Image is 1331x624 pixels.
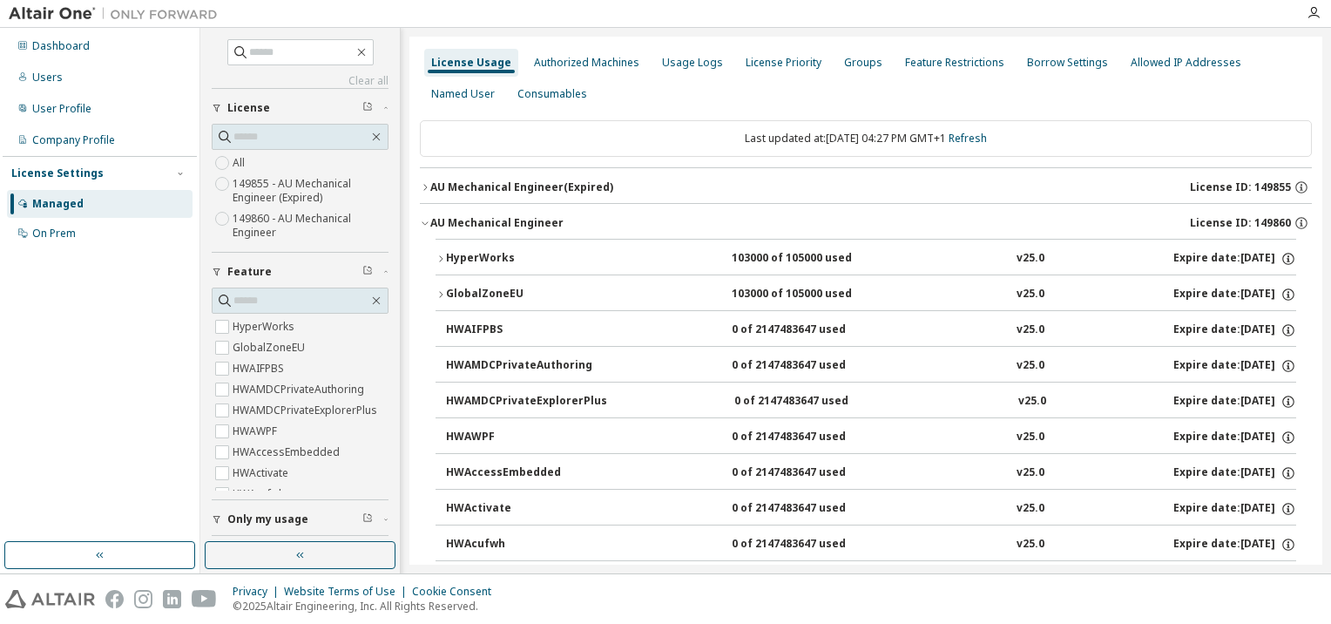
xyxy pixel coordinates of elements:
[32,71,63,85] div: Users
[949,131,987,146] a: Refresh
[1173,394,1296,410] div: Expire date: [DATE]
[430,180,613,194] div: AU Mechanical Engineer (Expired)
[1017,322,1044,338] div: v25.0
[233,442,343,463] label: HWAccessEmbedded
[446,251,603,267] div: HyperWorks
[134,590,152,608] img: instagram.svg
[732,537,888,553] div: 0 of 2147483647 used
[1027,56,1108,70] div: Borrow Settings
[5,590,95,608] img: altair_logo.svg
[11,166,104,180] div: License Settings
[1017,501,1044,517] div: v25.0
[32,102,91,116] div: User Profile
[446,501,603,517] div: HWActivate
[192,590,217,608] img: youtube.svg
[233,463,292,484] label: HWActivate
[227,101,270,115] span: License
[362,512,373,526] span: Clear filter
[227,512,308,526] span: Only my usage
[446,347,1296,385] button: HWAMDCPrivateAuthoring0 of 2147483647 usedv25.0Expire date:[DATE]
[362,101,373,115] span: Clear filter
[1017,465,1044,481] div: v25.0
[436,240,1296,278] button: HyperWorks103000 of 105000 usedv25.0Expire date:[DATE]
[233,484,288,505] label: HWAcufwh
[662,56,723,70] div: Usage Logs
[212,74,388,88] a: Clear all
[233,421,280,442] label: HWAWPF
[105,590,124,608] img: facebook.svg
[732,322,888,338] div: 0 of 2147483647 used
[212,253,388,291] button: Feature
[212,89,388,127] button: License
[446,287,603,302] div: GlobalZoneEU
[1017,251,1044,267] div: v25.0
[412,585,502,599] div: Cookie Consent
[233,599,502,614] p: © 2025 Altair Engineering, Inc. All Rights Reserved.
[233,208,388,243] label: 149860 - AU Mechanical Engineer
[233,337,308,358] label: GlobalZoneEU
[233,153,248,173] label: All
[734,394,891,410] div: 0 of 2147483647 used
[362,265,373,279] span: Clear filter
[436,275,1296,314] button: GlobalZoneEU103000 of 105000 usedv25.0Expire date:[DATE]
[732,358,888,374] div: 0 of 2147483647 used
[420,120,1312,157] div: Last updated at: [DATE] 04:27 PM GMT+1
[1018,394,1046,410] div: v25.0
[1017,430,1044,445] div: v25.0
[446,430,603,445] div: HWAWPF
[446,454,1296,492] button: HWAccessEmbedded0 of 2147483647 usedv25.0Expire date:[DATE]
[1173,465,1296,481] div: Expire date: [DATE]
[233,400,381,421] label: HWAMDCPrivateExplorerPlus
[430,216,564,230] div: AU Mechanical Engineer
[284,585,412,599] div: Website Terms of Use
[163,590,181,608] img: linkedin.svg
[446,358,603,374] div: HWAMDCPrivateAuthoring
[420,168,1312,207] button: AU Mechanical Engineer(Expired)License ID: 149855
[446,561,1296,600] button: HWAcusolve0 of 2147483647 usedv25.0Expire date:[DATE]
[446,322,603,338] div: HWAIFPBS
[233,358,287,379] label: HWAIFPBS
[420,204,1312,242] button: AU Mechanical EngineerLicense ID: 149860
[1017,287,1044,302] div: v25.0
[746,56,821,70] div: License Priority
[905,56,1004,70] div: Feature Restrictions
[446,537,603,553] div: HWAcufwh
[844,56,882,70] div: Groups
[1173,322,1296,338] div: Expire date: [DATE]
[32,39,90,53] div: Dashboard
[1131,56,1241,70] div: Allowed IP Addresses
[233,379,368,400] label: HWAMDCPrivateAuthoring
[1017,537,1044,553] div: v25.0
[446,383,1296,421] button: HWAMDCPrivateExplorerPlus0 of 2147483647 usedv25.0Expire date:[DATE]
[1173,501,1296,517] div: Expire date: [DATE]
[227,265,272,279] span: Feature
[446,311,1296,349] button: HWAIFPBS0 of 2147483647 usedv25.0Expire date:[DATE]
[732,287,888,302] div: 103000 of 105000 used
[431,87,495,101] div: Named User
[1173,358,1296,374] div: Expire date: [DATE]
[732,430,888,445] div: 0 of 2147483647 used
[446,418,1296,457] button: HWAWPF0 of 2147483647 usedv25.0Expire date:[DATE]
[233,316,298,337] label: HyperWorks
[212,500,388,539] button: Only my usage
[1190,180,1291,194] span: License ID: 149855
[1173,430,1296,445] div: Expire date: [DATE]
[1017,358,1044,374] div: v25.0
[1173,537,1296,553] div: Expire date: [DATE]
[446,490,1296,528] button: HWActivate0 of 2147483647 usedv25.0Expire date:[DATE]
[233,585,284,599] div: Privacy
[732,251,888,267] div: 103000 of 105000 used
[1190,216,1291,230] span: License ID: 149860
[534,56,639,70] div: Authorized Machines
[1173,251,1296,267] div: Expire date: [DATE]
[732,501,888,517] div: 0 of 2147483647 used
[32,133,115,147] div: Company Profile
[446,394,607,410] div: HWAMDCPrivateExplorerPlus
[517,87,587,101] div: Consumables
[233,173,388,208] label: 149855 - AU Mechanical Engineer (Expired)
[431,56,511,70] div: License Usage
[32,227,76,241] div: On Prem
[9,5,226,23] img: Altair One
[32,197,84,211] div: Managed
[446,526,1296,564] button: HWAcufwh0 of 2147483647 usedv25.0Expire date:[DATE]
